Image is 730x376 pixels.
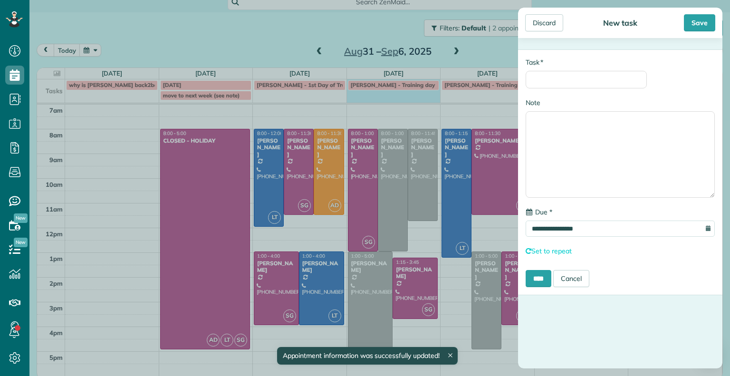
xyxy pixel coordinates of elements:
[525,14,563,31] div: Discard
[14,213,28,223] span: New
[526,207,552,217] label: Due
[526,247,571,255] a: Set to repeat
[14,238,28,247] span: New
[600,18,640,28] div: New task
[526,98,540,107] label: Note
[526,58,543,67] label: Task
[553,270,589,287] a: Cancel
[277,347,457,365] div: Appointment information was successfully updated!
[684,14,715,31] div: Save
